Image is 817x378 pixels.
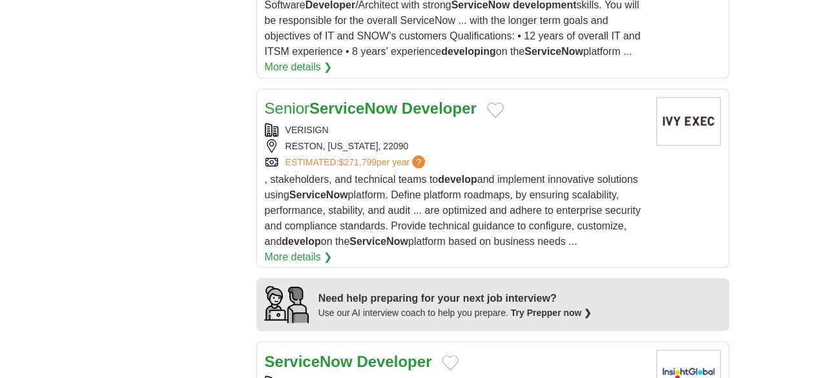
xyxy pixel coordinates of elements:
a: Try Prepper now ❯ [511,307,592,317]
span: ? [412,155,425,168]
strong: Developer [402,100,477,117]
div: VERISIGN [265,123,646,136]
strong: ServiceNow [349,235,408,246]
a: SeniorServiceNow Developer [265,100,477,117]
strong: developing [441,46,495,57]
img: Company logo [656,97,721,145]
strong: ServiceNow [524,46,583,57]
div: RESTON, [US_STATE], 22090 [265,139,646,152]
strong: develop [438,173,477,184]
strong: develop [282,235,320,246]
strong: ServiceNow [309,100,397,117]
div: Use our AI interview coach to help you prepare. [318,306,592,319]
a: More details ❯ [265,59,333,75]
span: $271,799 [338,156,376,167]
a: More details ❯ [265,249,333,264]
strong: Developer [357,352,431,370]
button: Add to favorite jobs [442,355,459,370]
button: Add to favorite jobs [487,102,504,118]
strong: ServiceNow [265,352,353,370]
strong: ServiceNow [289,189,348,200]
div: Need help preparing for your next job interview? [318,290,592,306]
a: ESTIMATED:$271,799per year? [285,155,428,169]
a: ServiceNow Developer [265,352,432,370]
span: , stakeholders, and technical teams to and implement innovative solutions using platform. Define ... [265,173,641,246]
